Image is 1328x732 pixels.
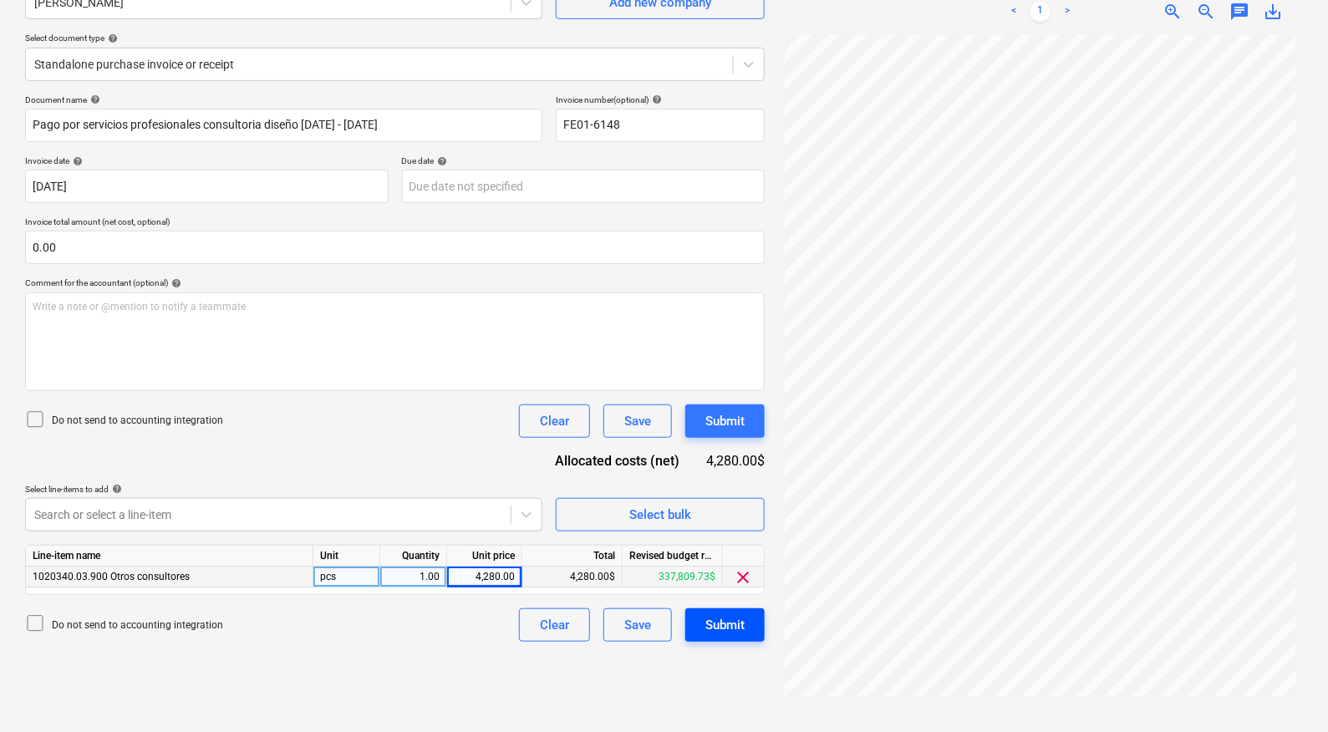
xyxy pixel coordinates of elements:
[25,94,542,105] div: Document name
[603,404,672,438] button: Save
[623,567,723,587] div: 337,809.73$
[519,404,590,438] button: Clear
[705,614,745,636] div: Submit
[1196,2,1216,22] span: zoom_out
[1163,2,1183,22] span: zoom_in
[1004,2,1024,22] a: Previous page
[402,170,766,203] input: Due date not specified
[629,504,691,526] div: Select bulk
[25,484,542,495] div: Select line-items to add
[87,94,100,104] span: help
[26,546,313,567] div: Line-item name
[685,608,765,642] button: Submit
[25,216,765,231] p: Invoice total amount (net cost, optional)
[519,608,590,642] button: Clear
[542,451,706,470] div: Allocated costs (net)
[69,156,83,166] span: help
[1229,2,1249,22] span: chat
[25,33,765,43] div: Select document type
[1057,2,1077,22] a: Next page
[540,410,569,432] div: Clear
[685,404,765,438] button: Submit
[168,278,181,288] span: help
[52,618,223,633] p: Do not send to accounting integration
[1030,2,1051,22] a: Page 1 is your current page
[380,546,447,567] div: Quantity
[706,451,765,470] div: 4,280.00$
[522,567,623,587] div: 4,280.00$
[313,546,380,567] div: Unit
[25,155,389,166] div: Invoice date
[649,94,662,104] span: help
[556,498,765,531] button: Select bulk
[556,94,765,105] div: Invoice number (optional)
[624,410,651,432] div: Save
[556,109,765,142] input: Invoice number
[603,608,672,642] button: Save
[454,567,515,587] div: 4,280.00
[25,231,765,264] input: Invoice total amount (net cost, optional)
[1244,652,1328,732] div: Widget de chat
[734,567,754,587] span: clear
[1263,2,1283,22] span: save_alt
[402,155,766,166] div: Due date
[522,546,623,567] div: Total
[623,546,723,567] div: Revised budget remaining
[25,109,542,142] input: Document name
[447,546,522,567] div: Unit price
[313,567,380,587] div: pcs
[33,571,190,582] span: 1020340.03.900 Otros consultores
[1244,652,1328,732] iframe: Chat Widget
[624,614,651,636] div: Save
[387,567,440,587] div: 1.00
[435,156,448,166] span: help
[109,484,122,494] span: help
[104,33,118,43] span: help
[25,277,765,288] div: Comment for the accountant (optional)
[25,170,389,203] input: Invoice date not specified
[540,614,569,636] div: Clear
[705,410,745,432] div: Submit
[52,414,223,428] p: Do not send to accounting integration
